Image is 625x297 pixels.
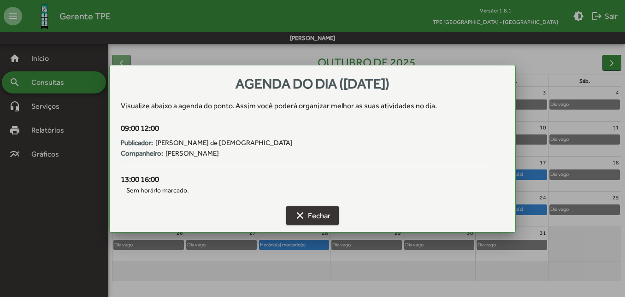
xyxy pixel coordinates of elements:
strong: Publicador: [121,138,153,148]
div: 09:00 12:00 [121,122,493,134]
div: Visualize abaixo a agenda do ponto . Assim você poderá organizar melhor as suas atividades no dia. [121,100,504,111]
span: [PERSON_NAME] [165,148,219,159]
span: Fechar [295,207,330,224]
span: [PERSON_NAME] de [DEMOGRAPHIC_DATA] [155,138,293,148]
button: Fechar [286,206,339,225]
div: 13:00 16:00 [121,174,493,186]
mat-icon: clear [295,210,306,221]
span: Sem horário marcado. [121,186,493,195]
strong: Companheiro: [121,148,163,159]
span: Agenda do dia ([DATE]) [236,76,389,92]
